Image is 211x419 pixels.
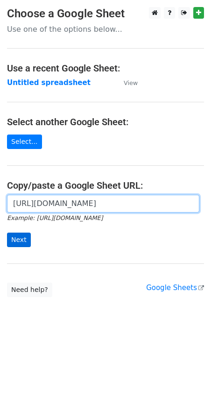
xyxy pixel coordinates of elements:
a: Untitled spreadsheet [7,78,91,87]
a: Need help? [7,283,52,297]
small: View [124,79,138,86]
input: Next [7,233,31,247]
p: Use one of the options below... [7,24,204,34]
h3: Choose a Google Sheet [7,7,204,21]
h4: Use a recent Google Sheet: [7,63,204,74]
h4: Select another Google Sheet: [7,116,204,128]
iframe: Chat Widget [164,374,211,419]
a: Select... [7,135,42,149]
h4: Copy/paste a Google Sheet URL: [7,180,204,191]
a: View [114,78,138,87]
small: Example: [URL][DOMAIN_NAME] [7,214,103,221]
input: Paste your Google Sheet URL here [7,195,199,213]
a: Google Sheets [146,284,204,292]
